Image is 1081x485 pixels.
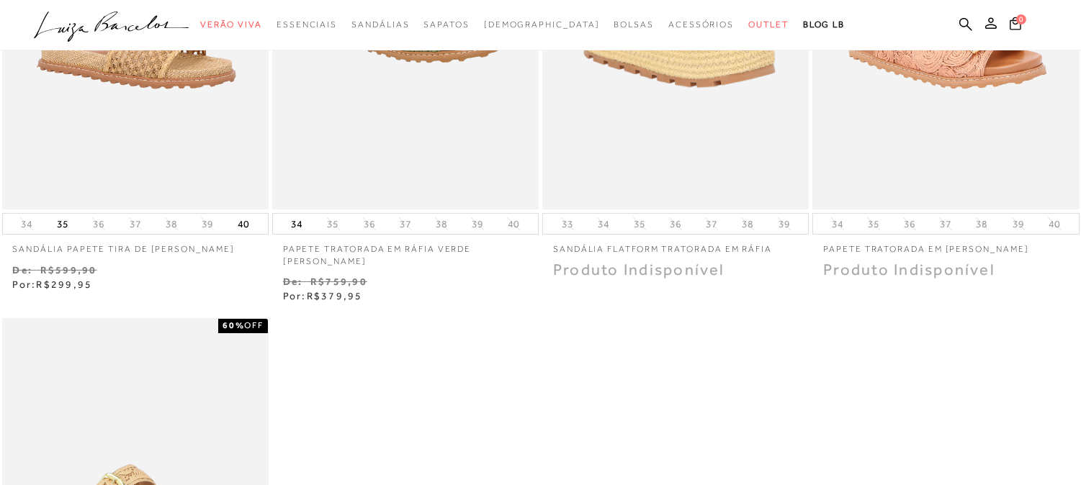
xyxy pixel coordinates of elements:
[467,217,488,231] button: 39
[1005,16,1026,35] button: 0
[668,19,734,30] span: Acessórios
[864,217,884,231] button: 35
[200,19,262,30] span: Verão Viva
[803,19,845,30] span: BLOG LB
[40,264,97,276] small: R$599,90
[310,276,367,287] small: R$759,90
[13,264,33,276] small: De:
[900,217,920,231] button: 36
[13,278,93,290] span: Por:
[307,290,363,302] span: R$379,95
[323,217,344,231] button: 35
[701,217,722,231] button: 37
[503,217,524,231] button: 40
[359,217,380,231] button: 36
[244,320,264,330] span: OFF
[484,19,600,30] span: [DEMOGRAPHIC_DATA]
[89,217,109,231] button: 36
[665,217,686,231] button: 36
[36,278,92,290] span: R$299,95
[774,217,794,231] button: 39
[200,12,262,38] a: categoryNavScreenReaderText
[812,235,1079,255] a: PAPETE TRATORADA EM [PERSON_NAME]
[614,19,654,30] span: Bolsas
[484,12,600,38] a: noSubCategoriesText
[277,19,337,30] span: Essenciais
[277,12,337,38] a: categoryNavScreenReaderText
[1044,217,1064,231] button: 40
[737,217,758,231] button: 38
[553,260,725,278] span: Produto Indisponível
[161,217,181,231] button: 38
[593,217,614,231] button: 34
[614,12,654,38] a: categoryNavScreenReaderText
[423,19,469,30] span: Sapatos
[823,260,995,278] span: Produto Indisponível
[197,217,217,231] button: 39
[557,217,578,231] button: 33
[283,276,303,287] small: De:
[395,217,416,231] button: 37
[972,217,992,231] button: 38
[2,235,269,255] a: SANDÁLIA PAPETE TIRA DE [PERSON_NAME]
[668,12,734,38] a: categoryNavScreenReaderText
[423,12,469,38] a: categoryNavScreenReaderText
[351,19,409,30] span: Sandálias
[803,12,845,38] a: BLOG LB
[936,217,956,231] button: 37
[125,217,145,231] button: 37
[272,235,539,268] a: PAPETE TRATORADA EM RÁFIA VERDE [PERSON_NAME]
[283,290,363,302] span: Por:
[351,12,409,38] a: categoryNavScreenReaderText
[17,217,37,231] button: 34
[827,217,848,231] button: 34
[542,235,809,255] a: SANDÁLIA FLATFORM TRATORADA EM RÁFIA
[223,320,245,330] strong: 60%
[1016,14,1026,24] span: 0
[748,12,789,38] a: categoryNavScreenReaderText
[748,19,789,30] span: Outlet
[287,214,307,234] button: 34
[431,217,452,231] button: 38
[629,217,650,231] button: 35
[53,214,73,234] button: 35
[233,214,254,234] button: 40
[1008,217,1028,231] button: 39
